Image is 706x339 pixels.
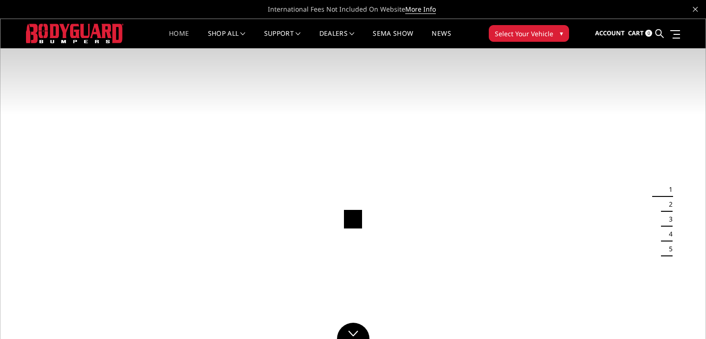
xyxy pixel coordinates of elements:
[495,29,553,39] span: Select Your Vehicle
[628,21,652,46] a: Cart 0
[373,30,413,48] a: SEMA Show
[663,241,673,256] button: 5 of 5
[595,29,625,37] span: Account
[489,25,569,42] button: Select Your Vehicle
[663,212,673,227] button: 3 of 5
[208,30,246,48] a: shop all
[169,30,189,48] a: Home
[319,30,355,48] a: Dealers
[663,227,673,241] button: 4 of 5
[26,24,123,43] img: BODYGUARD BUMPERS
[405,5,436,14] a: More Info
[337,323,369,339] a: Click to Down
[663,197,673,212] button: 2 of 5
[628,29,644,37] span: Cart
[432,30,451,48] a: News
[595,21,625,46] a: Account
[663,182,673,197] button: 1 of 5
[264,30,301,48] a: Support
[560,28,563,38] span: ▾
[645,30,652,37] span: 0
